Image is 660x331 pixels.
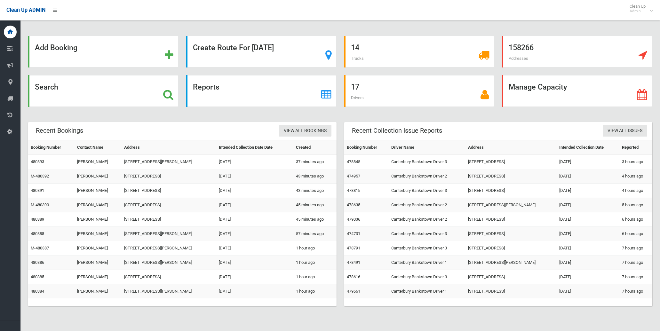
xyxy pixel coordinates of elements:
td: [DATE] [557,212,619,227]
td: 6 hours ago [619,212,652,227]
a: 478616 [347,274,360,279]
td: [DATE] [557,155,619,169]
a: 480384 [31,289,44,294]
a: M-480390 [31,202,49,207]
td: [DATE] [216,241,293,256]
a: 480385 [31,274,44,279]
td: [DATE] [557,284,619,299]
td: [STREET_ADDRESS] [122,198,217,212]
td: 1 hour ago [293,256,337,270]
td: Canterbury Bankstown Driver 2 [389,212,465,227]
td: [PERSON_NAME] [75,169,121,184]
td: [DATE] [216,227,293,241]
th: Driver Name [389,140,465,155]
a: 480388 [31,231,44,236]
td: [DATE] [557,169,619,184]
td: [DATE] [216,284,293,299]
a: View All Issues [603,125,647,137]
td: [PERSON_NAME] [75,184,121,198]
th: Intended Collection Date [557,140,619,155]
td: 7 hours ago [619,270,652,284]
a: 480389 [31,217,44,222]
a: 478491 [347,260,360,265]
td: [DATE] [216,256,293,270]
td: [STREET_ADDRESS] [465,241,557,256]
td: 5 hours ago [619,198,652,212]
a: 480393 [31,159,44,164]
td: [STREET_ADDRESS] [122,212,217,227]
td: [STREET_ADDRESS] [122,270,217,284]
a: 480391 [31,188,44,193]
td: Canterbury Bankstown Driver 3 [389,227,465,241]
td: [PERSON_NAME] [75,241,121,256]
td: [STREET_ADDRESS] [122,169,217,184]
td: [DATE] [216,184,293,198]
td: [DATE] [557,184,619,198]
td: [STREET_ADDRESS] [465,227,557,241]
a: View All Bookings [279,125,331,137]
td: Canterbury Bankstown Driver 1 [389,284,465,299]
td: [STREET_ADDRESS][PERSON_NAME] [122,256,217,270]
strong: Manage Capacity [509,83,567,91]
td: [DATE] [216,212,293,227]
strong: Add Booking [35,43,77,52]
strong: 17 [351,83,359,91]
td: [DATE] [557,270,619,284]
a: 14 Trucks [344,36,495,67]
th: Booking Number [28,140,75,155]
td: 4 hours ago [619,184,652,198]
td: [STREET_ADDRESS][PERSON_NAME] [465,256,557,270]
a: 478635 [347,202,360,207]
td: 7 hours ago [619,284,652,299]
td: [PERSON_NAME] [75,155,121,169]
td: [DATE] [557,256,619,270]
td: 7 hours ago [619,241,652,256]
td: [PERSON_NAME] [75,284,121,299]
td: [PERSON_NAME] [75,256,121,270]
td: [DATE] [216,270,293,284]
td: [STREET_ADDRESS] [122,184,217,198]
td: 1 hour ago [293,241,337,256]
th: Contact Name [75,140,121,155]
a: M-480392 [31,174,49,178]
td: [STREET_ADDRESS] [465,284,557,299]
td: 43 minutes ago [293,169,337,184]
td: Canterbury Bankstown Driver 3 [389,184,465,198]
td: 43 minutes ago [293,184,337,198]
td: [DATE] [557,241,619,256]
td: [DATE] [216,169,293,184]
td: [STREET_ADDRESS] [465,155,557,169]
td: 1 hour ago [293,270,337,284]
th: Created [293,140,337,155]
a: 478845 [347,159,360,164]
td: [STREET_ADDRESS] [465,270,557,284]
td: Canterbury Bankstown Driver 3 [389,270,465,284]
td: [STREET_ADDRESS][PERSON_NAME] [122,284,217,299]
th: Address [465,140,557,155]
a: 158266 Addresses [502,36,652,67]
th: Booking Number [344,140,389,155]
td: [PERSON_NAME] [75,270,121,284]
td: [DATE] [216,198,293,212]
a: 474957 [347,174,360,178]
td: 45 minutes ago [293,198,337,212]
td: [STREET_ADDRESS][PERSON_NAME] [122,241,217,256]
td: Canterbury Bankstown Driver 1 [389,256,465,270]
header: Recent Bookings [28,124,91,137]
a: Manage Capacity [502,75,652,107]
span: Trucks [351,56,364,61]
span: Clean Up [626,4,652,13]
small: Admin [630,9,646,13]
td: [DATE] [557,227,619,241]
td: [STREET_ADDRESS] [465,184,557,198]
th: Intended Collection Date Date [216,140,293,155]
td: [STREET_ADDRESS] [465,212,557,227]
th: Reported [619,140,652,155]
td: Canterbury Bankstown Driver 3 [389,241,465,256]
a: 479036 [347,217,360,222]
a: 17 Drivers [344,75,495,107]
td: [PERSON_NAME] [75,212,121,227]
td: [PERSON_NAME] [75,227,121,241]
td: [STREET_ADDRESS][PERSON_NAME] [122,227,217,241]
span: Clean Up ADMIN [6,7,45,13]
